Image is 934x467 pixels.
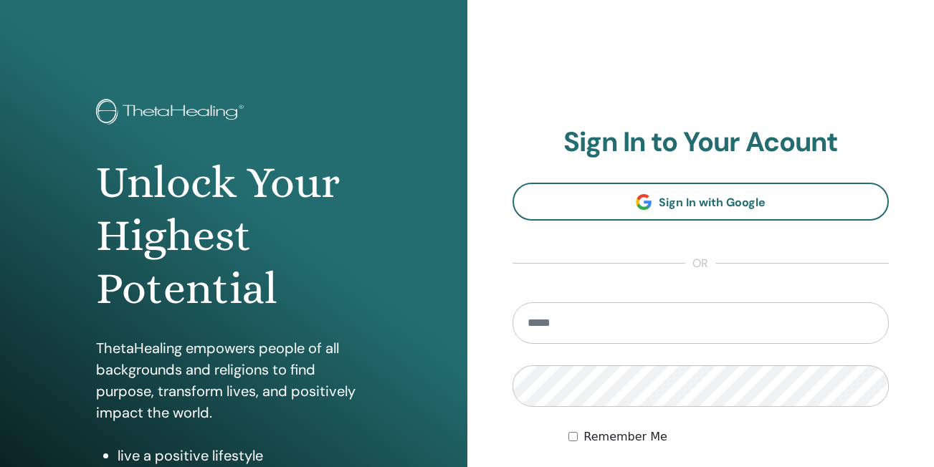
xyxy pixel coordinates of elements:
span: Sign In with Google [659,195,766,210]
p: ThetaHealing empowers people of all backgrounds and religions to find purpose, transform lives, a... [96,337,371,423]
label: Remember Me [583,428,667,446]
h2: Sign In to Your Acount [513,126,890,159]
a: Sign In with Google [513,183,890,221]
span: or [685,255,715,272]
div: Keep me authenticated indefinitely or until I manually logout [568,428,889,446]
h1: Unlock Your Highest Potential [96,156,371,316]
li: live a positive lifestyle [118,445,371,466]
